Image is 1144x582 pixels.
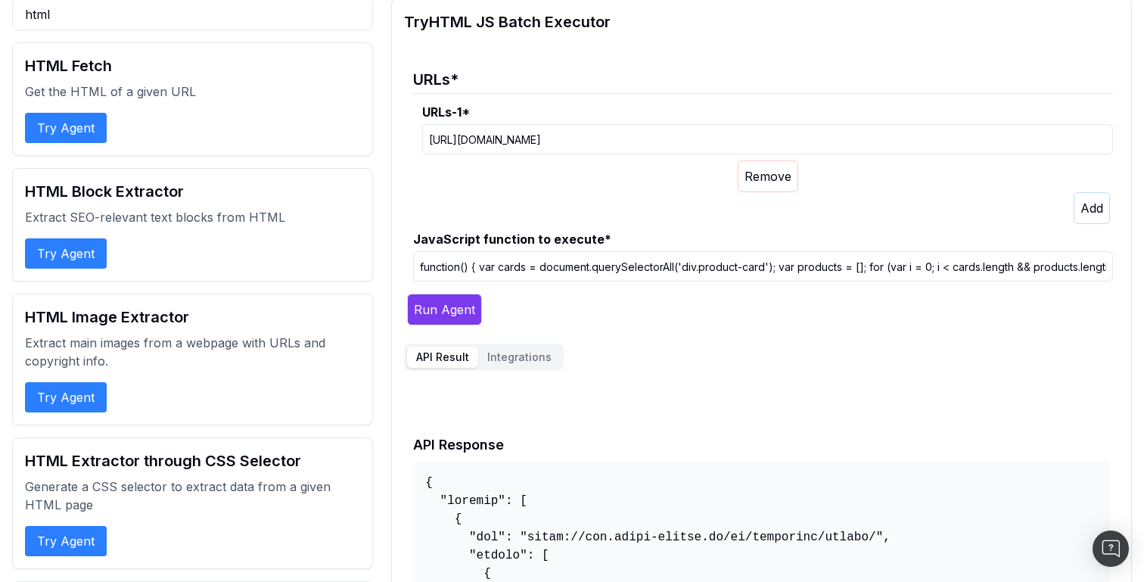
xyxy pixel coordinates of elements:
[25,208,360,226] p: Extract SEO-relevant text blocks from HTML
[25,113,107,143] button: Try Agent
[1074,192,1110,224] button: Add
[404,11,1119,33] h2: Try HTML JS Batch Executor
[25,450,360,472] h2: HTML Extractor through CSS Selector
[422,103,1113,121] label: URLs-1
[738,160,798,192] button: Remove
[478,347,561,368] button: Integrations
[25,307,360,328] h2: HTML Image Extractor
[407,347,478,368] button: API Result
[25,82,360,101] p: Get the HTML of a given URL
[25,334,360,370] p: Extract main images from a webpage with URLs and copyright info.
[25,238,107,269] button: Try Agent
[25,181,360,202] h2: HTML Block Extractor
[25,526,107,556] button: Try Agent
[407,294,482,325] button: Run Agent
[413,57,1113,94] legend: URLs
[25,55,360,76] h2: HTML Fetch
[413,230,1113,248] label: JavaScript function to execute
[25,382,107,412] button: Try Agent
[413,434,1110,456] h2: API Response
[1093,531,1129,567] div: Open Intercom Messenger
[25,478,360,514] p: Generate a CSS selector to extract data from a given HTML page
